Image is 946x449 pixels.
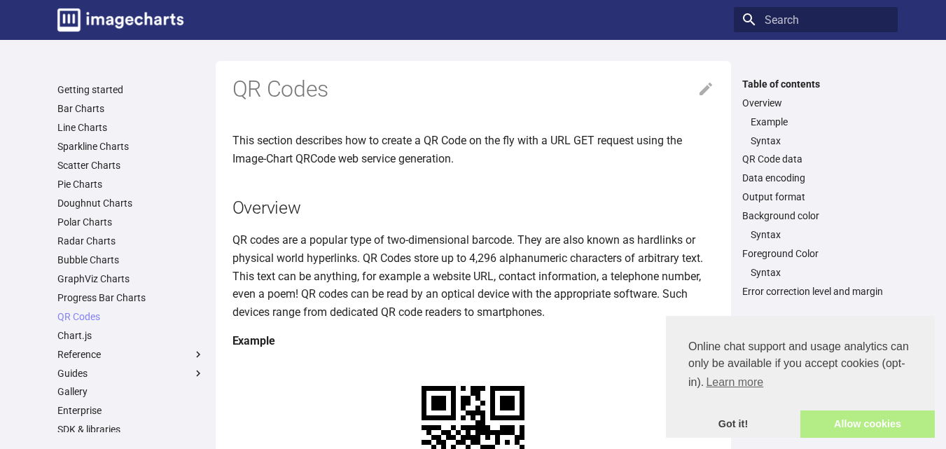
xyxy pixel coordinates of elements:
[751,228,889,241] a: Syntax
[57,216,204,228] a: Polar Charts
[57,8,183,32] img: logo
[742,97,889,109] a: Overview
[57,159,204,172] a: Scatter Charts
[232,332,714,350] h4: Example
[57,197,204,209] a: Doughnut Charts
[734,78,898,298] nav: Table of contents
[742,172,889,184] a: Data encoding
[742,247,889,260] a: Foreground Color
[57,348,204,361] label: Reference
[57,367,204,380] label: Guides
[742,116,889,147] nav: Overview
[57,423,204,436] a: SDK & libraries
[57,272,204,285] a: GraphViz Charts
[751,266,889,279] a: Syntax
[704,372,765,393] a: learn more about cookies
[57,102,204,115] a: Bar Charts
[57,291,204,304] a: Progress Bar Charts
[751,134,889,147] a: Syntax
[57,329,204,342] a: Chart.js
[742,266,889,279] nav: Foreground Color
[57,310,204,323] a: QR Codes
[57,404,204,417] a: Enterprise
[52,3,189,37] a: Image-Charts documentation
[232,231,714,321] p: QR codes are a popular type of two-dimensional barcode. They are also known as hardlinks or physi...
[734,7,898,32] input: Search
[688,338,912,393] span: Online chat support and usage analytics can only be available if you accept cookies (opt-in).
[734,78,898,90] label: Table of contents
[666,316,935,438] div: cookieconsent
[232,132,714,167] p: This section describes how to create a QR Code on the fly with a URL GET request using the Image-...
[57,121,204,134] a: Line Charts
[742,191,889,203] a: Output format
[57,178,204,191] a: Pie Charts
[57,254,204,266] a: Bubble Charts
[232,195,714,220] h2: Overview
[232,75,714,104] h1: QR Codes
[742,153,889,165] a: QR Code data
[666,410,800,438] a: dismiss cookie message
[742,228,889,241] nav: Background color
[742,285,889,298] a: Error correction level and margin
[742,209,889,222] a: Background color
[57,83,204,96] a: Getting started
[800,410,935,438] a: allow cookies
[57,385,204,398] a: Gallery
[57,235,204,247] a: Radar Charts
[751,116,889,128] a: Example
[57,140,204,153] a: Sparkline Charts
